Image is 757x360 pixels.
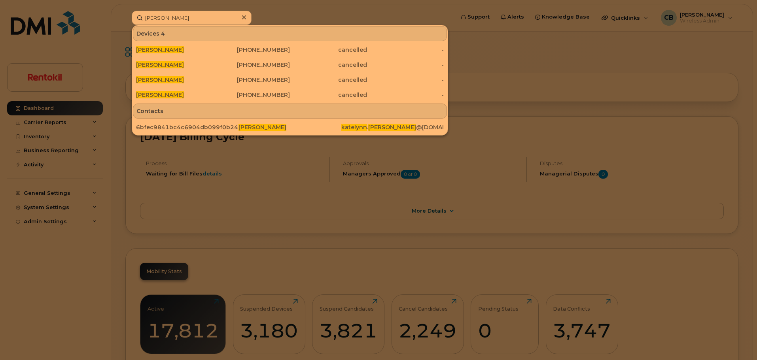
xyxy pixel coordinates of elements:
[136,76,184,83] span: [PERSON_NAME]
[213,91,290,99] div: [PHONE_NUMBER]
[213,61,290,69] div: [PHONE_NUMBER]
[367,76,444,84] div: -
[367,91,444,99] div: -
[290,76,367,84] div: cancelled
[161,30,165,38] span: 4
[213,76,290,84] div: [PHONE_NUMBER]
[213,46,290,54] div: [PHONE_NUMBER]
[136,46,184,53] span: [PERSON_NAME]
[133,58,447,72] a: [PERSON_NAME][PHONE_NUMBER]cancelled-
[238,124,286,131] span: [PERSON_NAME]
[367,61,444,69] div: -
[341,124,367,131] span: katelynn
[367,46,444,54] div: -
[290,91,367,99] div: cancelled
[136,123,238,131] div: 6bfec9841bc4c6904db099f0b24bcb8d
[341,123,444,131] div: . @[DOMAIN_NAME]
[133,26,447,41] div: Devices
[133,120,447,134] a: 6bfec9841bc4c6904db099f0b24bcb8d[PERSON_NAME]katelynn.[PERSON_NAME]@[DOMAIN_NAME]
[368,124,416,131] span: [PERSON_NAME]
[136,61,184,68] span: [PERSON_NAME]
[723,326,751,354] iframe: Messenger Launcher
[133,104,447,119] div: Contacts
[133,43,447,57] a: [PERSON_NAME][PHONE_NUMBER]cancelled-
[290,61,367,69] div: cancelled
[133,73,447,87] a: [PERSON_NAME][PHONE_NUMBER]cancelled-
[290,46,367,54] div: cancelled
[136,91,184,98] span: [PERSON_NAME]
[133,88,447,102] a: [PERSON_NAME][PHONE_NUMBER]cancelled-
